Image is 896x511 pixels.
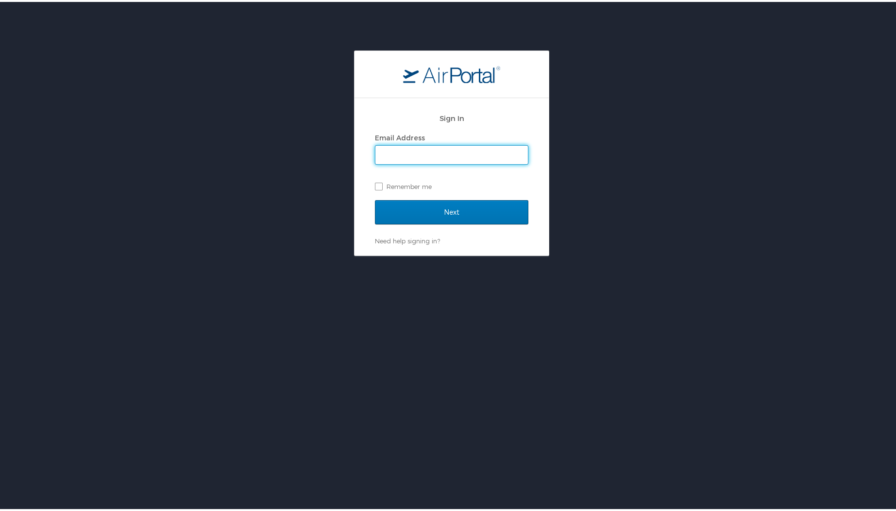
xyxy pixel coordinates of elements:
[375,235,440,243] a: Need help signing in?
[375,132,425,140] label: Email Address
[375,177,528,192] label: Remember me
[403,64,500,81] img: logo
[375,111,528,122] h2: Sign In
[375,198,528,222] input: Next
